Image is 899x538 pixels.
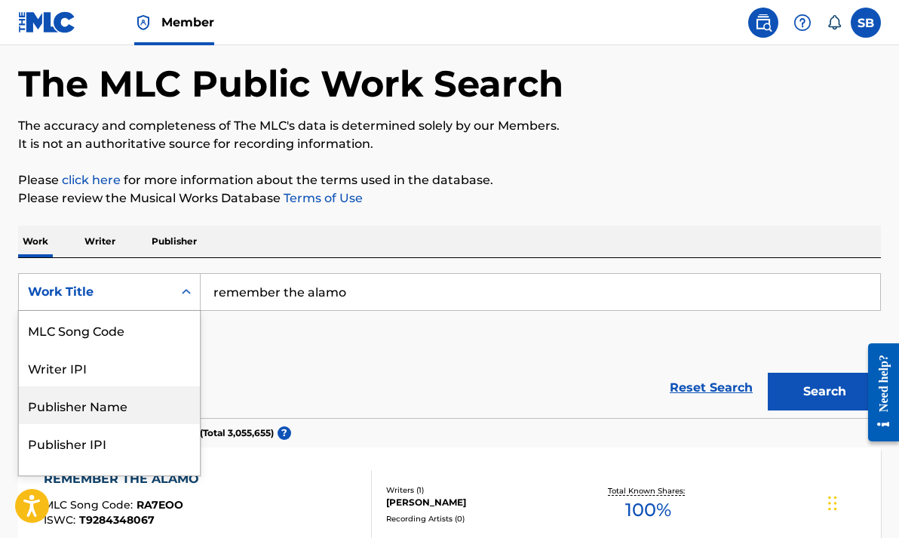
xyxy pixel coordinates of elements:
[44,513,79,527] span: ISWC :
[386,496,577,509] div: [PERSON_NAME]
[768,373,881,410] button: Search
[748,8,778,38] a: Public Search
[386,484,577,496] div: Writers ( 1 )
[18,117,881,135] p: The accuracy and completeness of The MLC's data is determined solely by our Members.
[19,386,200,424] div: Publisher Name
[19,311,200,349] div: MLC Song Code
[18,61,563,106] h1: The MLC Public Work Search
[80,226,120,257] p: Writer
[827,15,842,30] div: Notifications
[754,14,772,32] img: search
[62,173,121,187] a: click here
[793,14,812,32] img: help
[28,283,164,301] div: Work Title
[625,496,671,524] span: 100 %
[824,466,899,538] iframe: Chat Widget
[79,513,155,527] span: T9284348067
[18,171,881,189] p: Please for more information about the terms used in the database.
[161,14,214,31] span: Member
[44,470,207,488] div: REMEMBER THE ALAMO
[18,226,53,257] p: Work
[851,8,881,38] div: User Menu
[857,330,899,455] iframe: Resource Center
[19,349,200,386] div: Writer IPI
[18,273,881,418] form: Search Form
[662,371,760,404] a: Reset Search
[19,424,200,462] div: Publisher IPI
[386,513,577,524] div: Recording Artists ( 0 )
[281,191,363,205] a: Terms of Use
[18,11,76,33] img: MLC Logo
[278,426,291,440] span: ?
[19,462,200,500] div: MLC Publisher Number
[787,8,818,38] div: Help
[134,14,152,32] img: Top Rightsholder
[137,498,183,512] span: RA7EOO
[18,135,881,153] p: It is not an authoritative source for recording information.
[608,485,689,496] p: Total Known Shares:
[18,189,881,208] p: Please review the Musical Works Database
[828,481,837,526] div: Drag
[44,498,137,512] span: MLC Song Code :
[147,226,201,257] p: Publisher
